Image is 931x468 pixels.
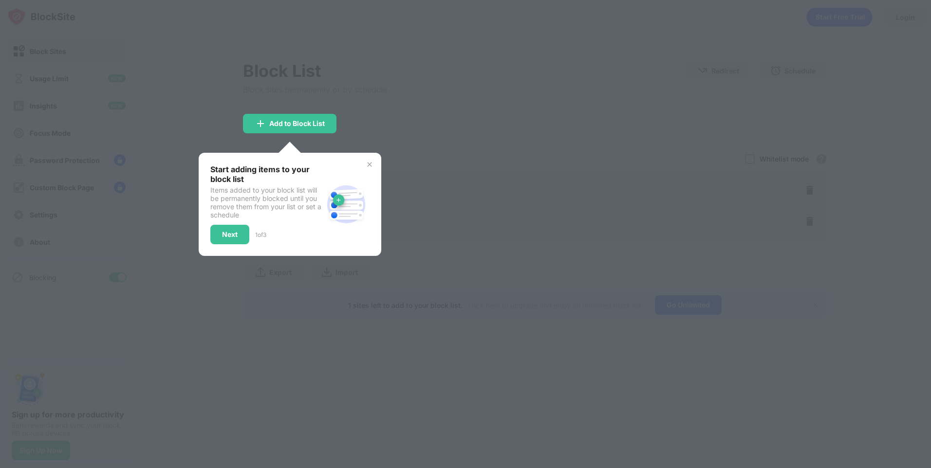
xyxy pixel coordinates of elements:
img: block-site.svg [323,181,370,228]
div: Next [222,231,238,238]
div: Add to Block List [269,120,325,127]
div: Start adding items to your block list [210,164,323,184]
div: Items added to your block list will be permanently blocked until you remove them from your list o... [210,186,323,219]
img: x-button.svg [366,161,373,168]
div: 1 of 3 [255,231,266,238]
